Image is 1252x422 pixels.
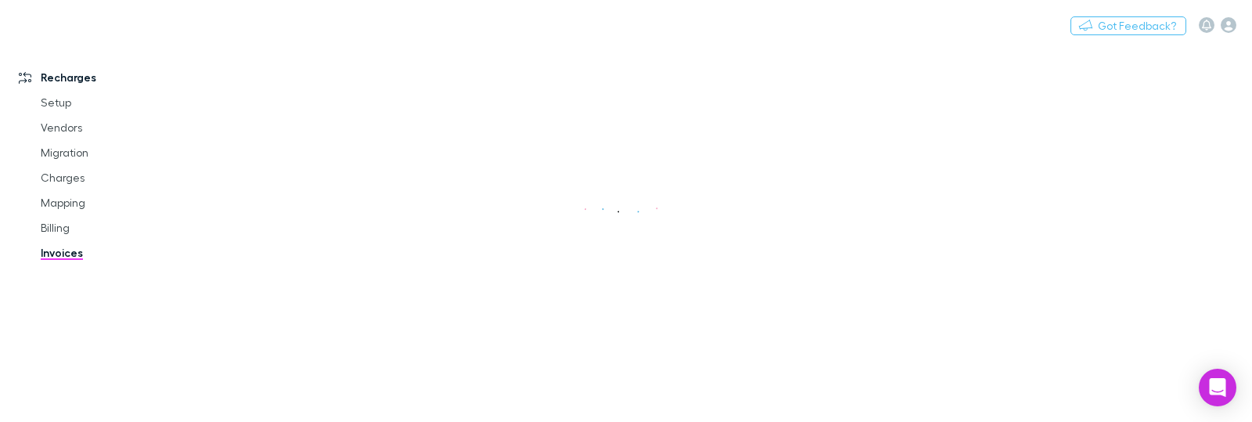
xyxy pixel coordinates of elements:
a: Billing [25,215,207,240]
a: Migration [25,140,207,165]
a: Mapping [25,190,207,215]
button: Got Feedback? [1070,16,1186,35]
a: Invoices [25,240,207,265]
a: Vendors [25,115,207,140]
a: Charges [25,165,207,190]
a: Recharges [3,65,207,90]
a: Setup [25,90,207,115]
div: Open Intercom Messenger [1199,369,1236,406]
